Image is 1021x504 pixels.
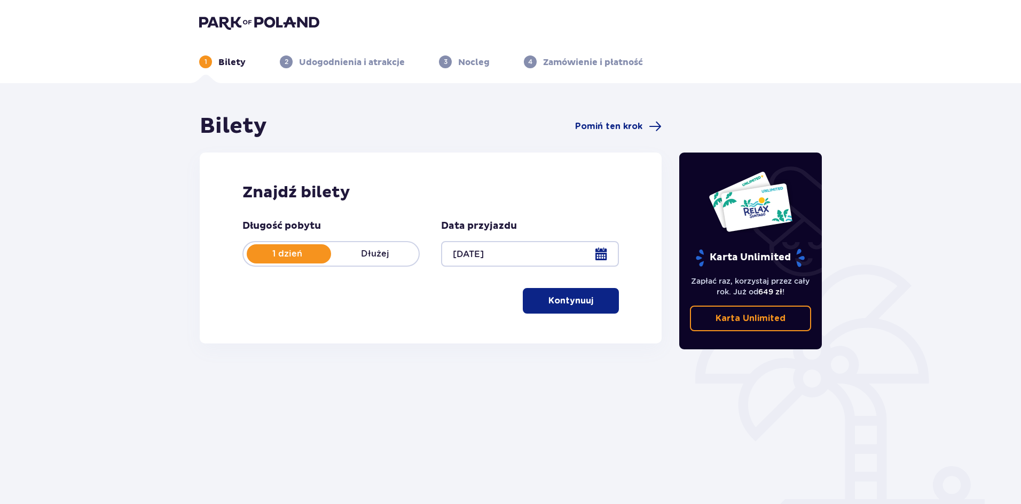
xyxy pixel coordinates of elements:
[205,57,207,67] p: 1
[242,220,321,233] p: Długość pobytu
[199,15,319,30] img: Park of Poland logo
[575,121,642,132] span: Pomiń ten krok
[690,306,812,331] a: Karta Unlimited
[242,182,619,203] h2: Znajdź bilety
[299,57,405,68] p: Udogodnienia i atrakcje
[548,295,593,307] p: Kontynuuj
[528,57,532,67] p: 4
[716,313,786,324] p: Karta Unlimited
[200,113,267,140] h1: Bilety
[285,57,288,67] p: 2
[244,248,331,260] p: 1 dzień
[575,120,662,133] a: Pomiń ten krok
[523,288,619,314] button: Kontynuuj
[444,57,447,67] p: 3
[199,55,246,68] div: 1Bilety
[218,57,246,68] p: Bilety
[524,55,643,68] div: 4Zamówienie i płatność
[331,248,419,260] p: Dłużej
[280,55,405,68] div: 2Udogodnienia i atrakcje
[758,287,782,296] span: 649 zł
[708,171,793,233] img: Dwie karty całoroczne do Suntago z napisem 'UNLIMITED RELAX', na białym tle z tropikalnymi liśćmi...
[695,249,806,267] p: Karta Unlimited
[441,220,517,233] p: Data przyjazdu
[458,57,490,68] p: Nocleg
[543,57,643,68] p: Zamówienie i płatność
[690,276,812,297] p: Zapłać raz, korzystaj przez cały rok. Już od !
[439,55,490,68] div: 3Nocleg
